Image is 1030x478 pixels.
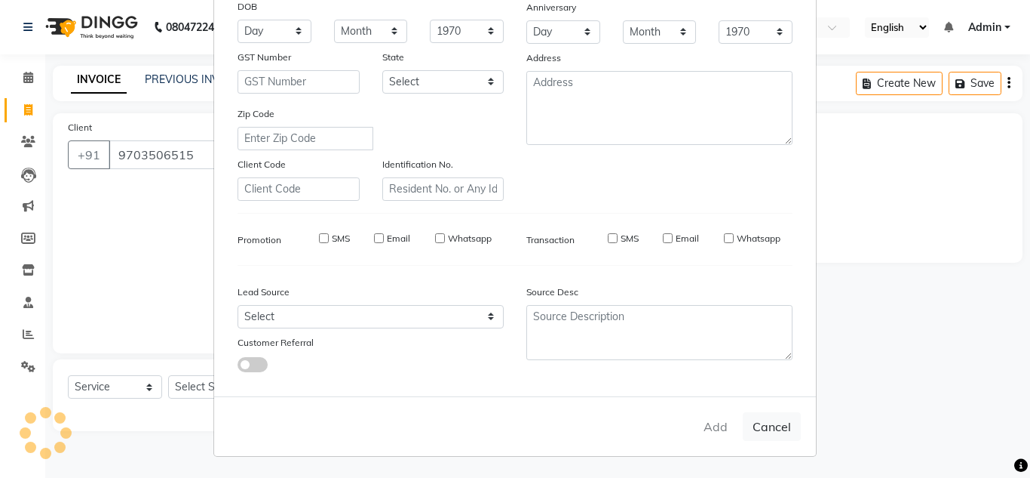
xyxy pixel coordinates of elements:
label: Anniversary [526,1,576,14]
label: Transaction [526,233,575,247]
label: Customer Referral [238,336,314,350]
label: Zip Code [238,107,274,121]
label: Email [676,232,699,245]
label: Identification No. [382,158,453,171]
input: Resident No. or Any Id [382,177,504,201]
label: Address [526,51,561,65]
input: GST Number [238,70,360,94]
label: Email [387,232,410,245]
label: Whatsapp [737,232,780,245]
label: Promotion [238,233,281,247]
label: Source Desc [526,285,578,299]
label: Lead Source [238,285,290,299]
input: Enter Zip Code [238,127,373,150]
label: Client Code [238,158,286,171]
input: Client Code [238,177,360,201]
label: Whatsapp [448,232,492,245]
label: SMS [621,232,639,245]
label: GST Number [238,51,291,64]
button: Cancel [743,412,801,441]
label: SMS [332,232,350,245]
label: State [382,51,404,64]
